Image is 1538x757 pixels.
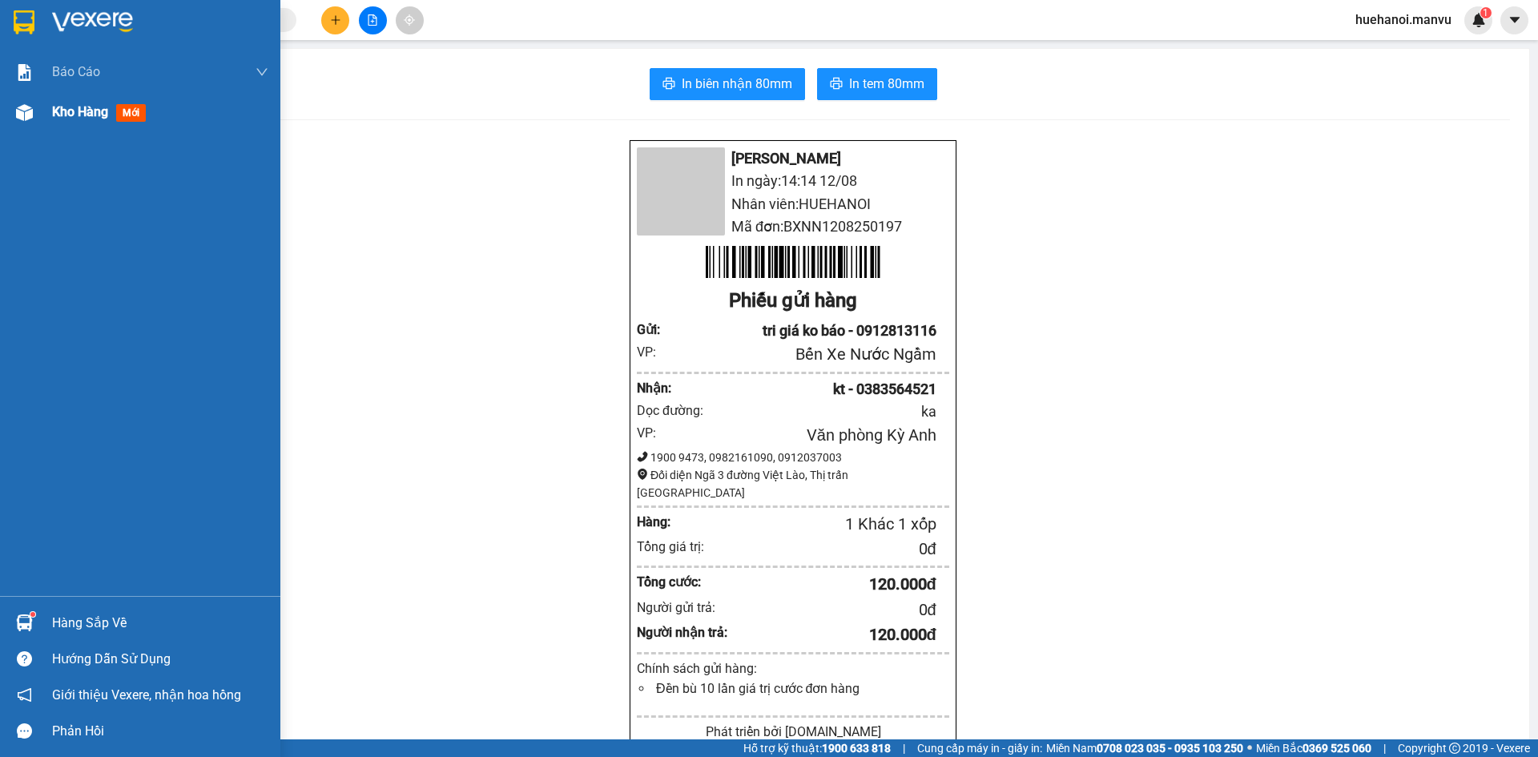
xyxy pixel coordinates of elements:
[8,119,179,141] li: In ngày: 13:53 12/08
[1247,745,1252,751] span: ⚪️
[676,378,936,401] div: kt - 0383564521
[1483,7,1488,18] span: 1
[637,215,949,238] li: Mã đơn: BXNN1208250197
[715,401,936,423] div: ka
[16,104,33,121] img: warehouse-icon
[917,739,1042,757] span: Cung cấp máy in - giấy in:
[1480,7,1492,18] sup: 1
[330,14,341,26] span: plus
[822,742,891,755] strong: 1900 633 818
[817,68,937,100] button: printerIn tem 80mm
[1097,742,1243,755] strong: 0708 023 035 - 0935 103 250
[728,622,936,647] div: 120.000 đ
[682,74,792,94] span: In biên nhận 80mm
[637,537,728,557] div: Tổng giá trị:
[637,147,949,170] li: [PERSON_NAME]
[359,6,387,34] button: file-add
[16,614,33,631] img: warehouse-icon
[52,647,268,671] div: Hướng dẫn sử dụng
[637,622,728,642] div: Người nhận trả:
[637,658,949,678] div: Chính sách gửi hàng:
[637,401,715,421] div: Dọc đường:
[637,342,676,362] div: VP:
[1343,10,1464,30] span: huehanoi.manvu
[653,678,949,699] li: Đền bù 10 lần giá trị cước đơn hàng
[662,77,675,92] span: printer
[849,74,924,94] span: In tem 80mm
[367,14,378,26] span: file-add
[1302,742,1371,755] strong: 0369 525 060
[404,14,415,26] span: aim
[1449,743,1460,754] span: copyright
[637,286,949,316] div: Phiếu gửi hàng
[676,320,936,342] div: tri giá ko báo - 0912813116
[17,651,32,666] span: question-circle
[321,6,349,34] button: plus
[650,68,805,100] button: printerIn biên nhận 80mm
[637,378,676,398] div: Nhận :
[1500,6,1528,34] button: caret-down
[1046,739,1243,757] span: Miền Nam
[52,685,241,705] span: Giới thiệu Vexere, nhận hoa hồng
[637,320,676,340] div: Gửi :
[637,449,949,466] div: 1900 9473, 0982161090, 0912037003
[16,64,33,81] img: solution-icon
[52,611,268,635] div: Hàng sắp về
[637,466,949,501] div: Đối diện Ngã 3 đường Việt Lào, Thị trấn [GEOGRAPHIC_DATA]
[52,104,108,119] span: Kho hàng
[637,722,949,742] div: Phát triển bởi [DOMAIN_NAME]
[728,572,936,597] div: 120.000 đ
[830,77,843,92] span: printer
[637,451,648,462] span: phone
[637,469,648,480] span: environment
[743,739,891,757] span: Hỗ trợ kỹ thuật:
[396,6,424,34] button: aim
[728,537,936,562] div: 0 đ
[30,612,35,617] sup: 1
[637,512,702,532] div: Hàng:
[1472,13,1486,27] img: icon-new-feature
[52,62,100,82] span: Báo cáo
[1256,739,1371,757] span: Miền Bắc
[17,687,32,703] span: notification
[8,96,179,119] li: [PERSON_NAME]
[903,739,905,757] span: |
[637,598,728,618] div: Người gửi trả:
[256,66,268,79] span: down
[676,423,936,448] div: Văn phòng Kỳ Anh
[52,719,268,743] div: Phản hồi
[637,572,728,592] div: Tổng cước:
[728,598,936,622] div: 0 đ
[676,342,936,367] div: Bến Xe Nước Ngầm
[116,104,146,122] span: mới
[1508,13,1522,27] span: caret-down
[637,193,949,215] li: Nhân viên: HUEHANOI
[637,423,676,443] div: VP:
[637,170,949,192] li: In ngày: 14:14 12/08
[702,512,936,537] div: 1 Khác 1 xốp
[1383,739,1386,757] span: |
[14,10,34,34] img: logo-vxr
[17,723,32,739] span: message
